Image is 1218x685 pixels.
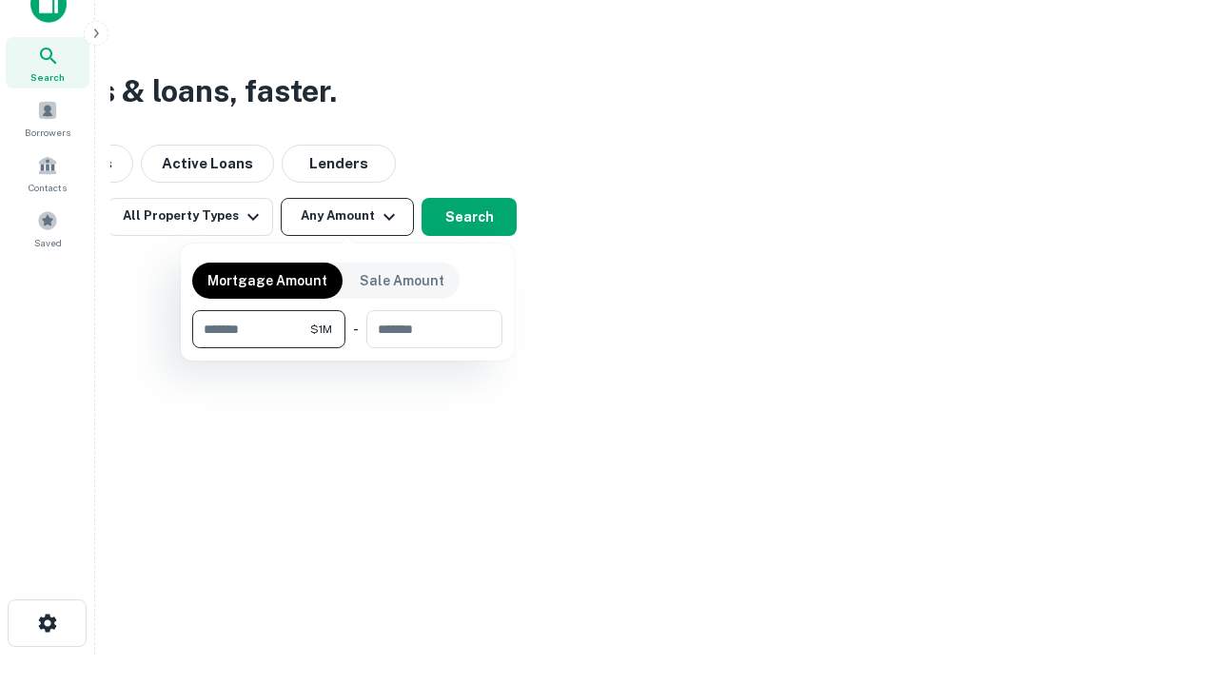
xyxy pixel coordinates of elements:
[207,270,327,291] p: Mortgage Amount
[360,270,444,291] p: Sale Amount
[353,310,359,348] div: -
[310,321,332,338] span: $1M
[1123,533,1218,624] iframe: Chat Widget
